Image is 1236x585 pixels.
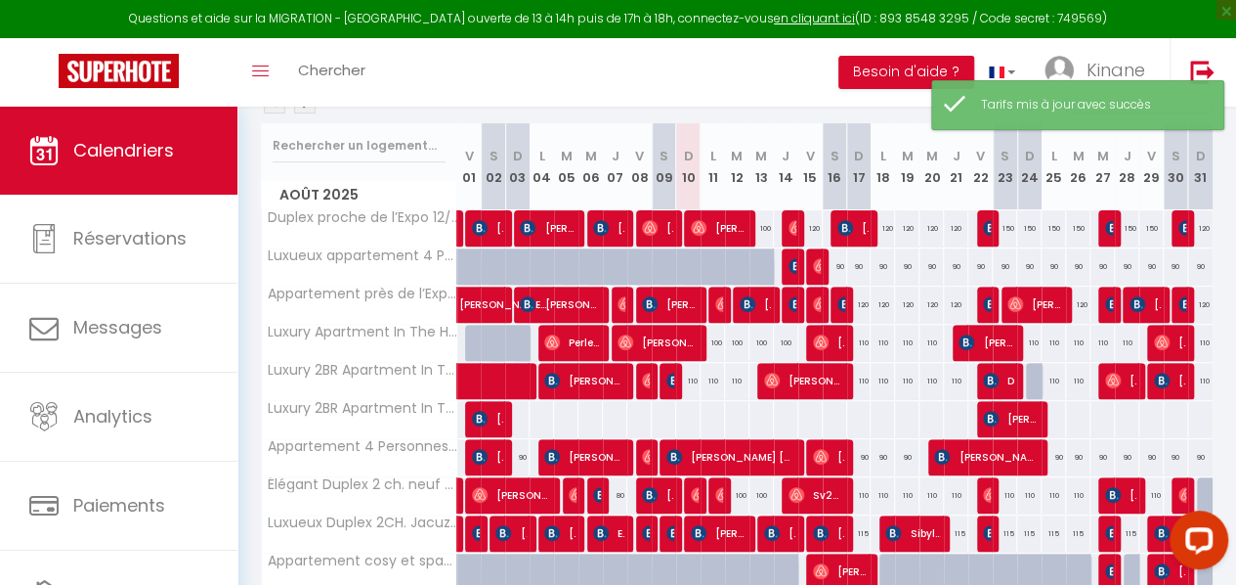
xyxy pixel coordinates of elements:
[919,363,944,399] div: 110
[993,248,1017,285] div: 90
[1066,210,1090,247] div: 150
[871,325,895,361] div: 110
[265,363,460,378] span: Luxury 2BR Apartment In The Heart Of [GEOGRAPHIC_DATA]
[265,516,460,530] span: Luxueux Duplex 2CH. Jacuzzi Balnéo Et Terasse
[612,147,619,165] abbr: J
[1139,439,1164,475] div: 90
[871,287,895,323] div: 120
[660,147,668,165] abbr: S
[813,438,844,475] span: [PERSON_NAME]
[642,362,650,399] span: [PERSON_NAME]
[823,123,847,210] th: 16
[847,439,872,475] div: 90
[1115,325,1139,361] div: 110
[837,209,869,247] span: [PERSON_NAME]
[993,123,1017,210] th: 23
[1178,286,1186,323] span: [PERSON_NAME]
[871,210,895,247] div: 120
[953,147,960,165] abbr: J
[618,324,696,361] span: [PERSON_NAME]
[993,477,1017,514] div: 110
[569,476,576,514] span: [PERSON_NAME]
[944,210,968,247] div: 120
[895,363,919,399] div: 110
[983,286,991,323] span: [PERSON_NAME]
[1017,325,1042,361] div: 110
[895,210,919,247] div: 120
[283,38,380,107] a: Chercher
[749,477,774,514] div: 100
[459,276,549,313] span: [PERSON_NAME] MATALATALA MAJALIWA
[520,286,598,323] span: [PERSON_NAME]
[981,96,1204,114] div: Tarifs mis à jour avec succès
[885,515,940,552] span: Sibylle Unterhumer
[691,476,699,514] span: [PERSON_NAME]
[944,477,968,514] div: 110
[1044,56,1074,85] img: ...
[701,325,725,361] div: 100
[520,209,575,247] span: [PERSON_NAME]
[880,147,886,165] abbr: L
[1115,516,1139,552] div: 115
[1072,147,1084,165] abbr: M
[902,147,914,165] abbr: M
[895,287,919,323] div: 120
[847,248,872,285] div: 90
[782,147,789,165] abbr: J
[1172,147,1180,165] abbr: S
[265,210,460,225] span: Duplex proche de l’Expo 12/ING Arena/Atomium
[983,400,1038,437] span: [PERSON_NAME]
[1030,38,1170,107] a: ... Kinane
[265,554,460,568] span: Appartement cosy et spacieux proche de l’ING Arena
[847,363,872,399] div: 110
[731,147,743,165] abbr: M
[505,123,530,210] th: 03
[1188,123,1213,210] th: 31
[73,138,174,162] span: Calendriers
[1188,287,1213,323] div: 120
[1090,439,1115,475] div: 90
[1164,248,1188,285] div: 90
[1066,123,1090,210] th: 26
[505,439,530,475] div: 90
[1105,515,1113,552] span: [PERSON_NAME]
[1001,147,1009,165] abbr: S
[627,123,652,210] th: 08
[1115,123,1139,210] th: 28
[919,248,944,285] div: 90
[725,363,749,399] div: 110
[691,209,746,247] span: [PERSON_NAME]
[642,209,673,247] span: [PERSON_NAME][DEMOGRAPHIC_DATA]
[472,438,503,475] span: [PERSON_NAME]
[871,123,895,210] th: 18
[725,325,749,361] div: 100
[593,209,624,247] span: [PERSON_NAME]
[1066,439,1090,475] div: 90
[838,56,974,89] button: Besoin d'aide ?
[1017,477,1042,514] div: 110
[926,147,938,165] abbr: M
[919,477,944,514] div: 110
[1115,439,1139,475] div: 90
[1147,147,1156,165] abbr: V
[1154,362,1185,399] span: [PERSON_NAME]
[472,209,503,247] span: [PERSON_NAME]
[265,439,460,454] span: Appartement 4 Personnes Proche de l'Aéroport
[1105,362,1136,399] span: [PERSON_NAME]
[715,476,723,514] span: [PERSON_NAME]
[265,401,460,416] span: Luxury 2BR Apartment In The Heart Of [GEOGRAPHIC_DATA]
[847,287,872,323] div: 120
[715,286,723,323] span: [PERSON_NAME]
[603,477,627,514] div: 80
[944,123,968,210] th: 21
[1066,287,1090,323] div: 120
[666,438,791,475] span: [PERSON_NAME] [PERSON_NAME]
[1188,325,1213,361] div: 110
[813,324,844,361] span: [PERSON_NAME]
[871,477,895,514] div: 110
[464,147,473,165] abbr: V
[983,209,991,247] span: [PERSON_NAME]
[725,123,749,210] th: 12
[919,210,944,247] div: 120
[871,363,895,399] div: 110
